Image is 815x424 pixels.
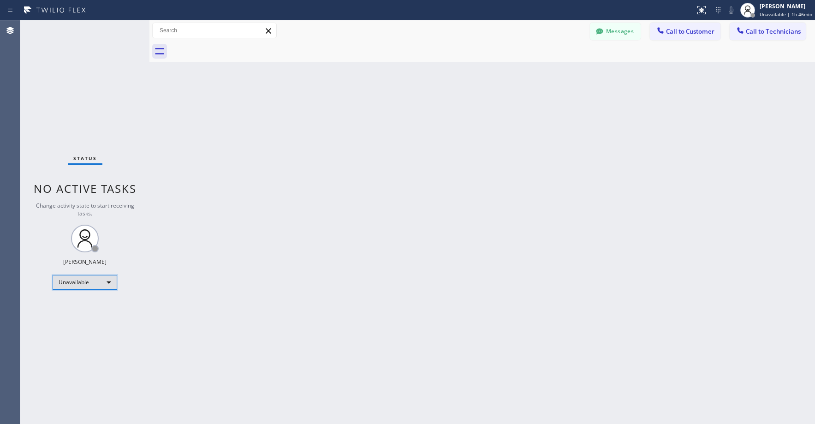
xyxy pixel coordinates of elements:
[725,4,738,17] button: Mute
[760,2,812,10] div: [PERSON_NAME]
[666,27,714,36] span: Call to Customer
[34,181,137,196] span: No active tasks
[650,23,720,40] button: Call to Customer
[746,27,801,36] span: Call to Technicians
[760,11,812,18] span: Unavailable | 1h 46min
[36,202,134,217] span: Change activity state to start receiving tasks.
[730,23,806,40] button: Call to Technicians
[590,23,641,40] button: Messages
[53,275,117,290] div: Unavailable
[153,23,276,38] input: Search
[63,258,107,266] div: [PERSON_NAME]
[73,155,97,161] span: Status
